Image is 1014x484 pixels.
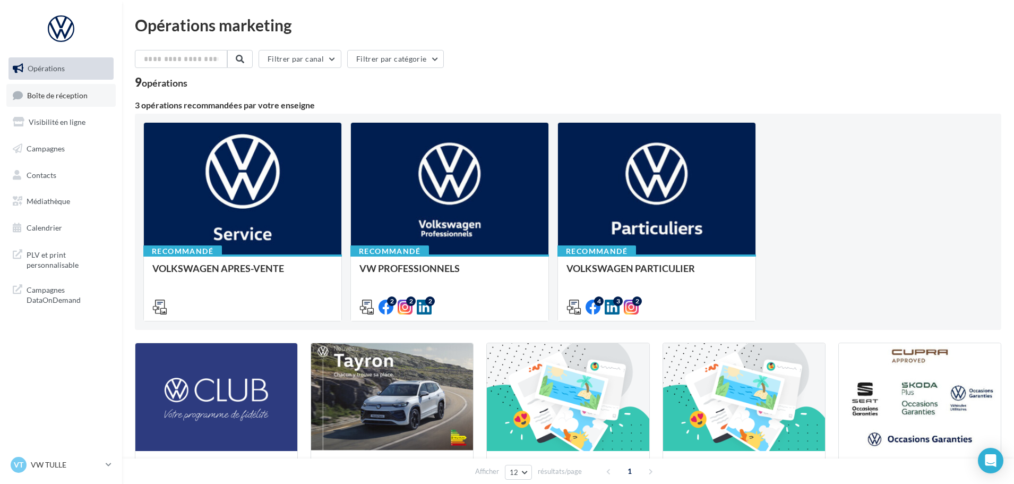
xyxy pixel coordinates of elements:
a: Médiathèque [6,190,116,213]
div: Open Intercom Messenger [978,448,1003,473]
a: PLV et print personnalisable [6,243,116,275]
span: Boîte de réception [27,90,88,99]
div: 9 [135,77,187,88]
button: Filtrer par canal [259,50,341,68]
div: 2 [632,296,642,306]
div: opérations [142,78,187,88]
div: 3 opérations recommandées par votre enseigne [135,101,1001,109]
span: VOLKSWAGEN PARTICULIER [566,262,695,274]
a: Contacts [6,164,116,186]
div: 2 [406,296,416,306]
span: résultats/page [538,466,582,477]
span: 12 [510,468,519,477]
a: Campagnes DataOnDemand [6,278,116,310]
a: VT VW TULLE [8,455,114,475]
span: VOLKSWAGEN APRES-VENTE [152,262,284,274]
span: PLV et print personnalisable [27,248,109,270]
button: Filtrer par catégorie [347,50,444,68]
span: Campagnes DataOnDemand [27,283,109,305]
span: Contacts [27,170,56,179]
span: Opérations [28,64,65,73]
span: Médiathèque [27,197,70,206]
a: Boîte de réception [6,84,116,107]
p: VW TULLE [31,460,101,470]
span: VW PROFESSIONNELS [359,262,460,274]
a: Visibilité en ligne [6,111,116,133]
div: Opérations marketing [135,17,1001,33]
a: Opérations [6,57,116,80]
div: Recommandé [350,245,429,257]
div: 2 [387,296,397,306]
span: Afficher [475,466,499,477]
a: Calendrier [6,217,116,239]
div: 3 [613,296,623,306]
div: 2 [425,296,435,306]
div: 4 [594,296,604,306]
span: Calendrier [27,223,62,232]
span: VT [14,460,23,470]
div: Recommandé [557,245,636,257]
span: 1 [621,463,638,480]
span: Visibilité en ligne [29,117,85,126]
span: Campagnes [27,144,65,153]
button: 12 [505,465,532,480]
a: Campagnes [6,138,116,160]
div: Recommandé [143,245,222,257]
